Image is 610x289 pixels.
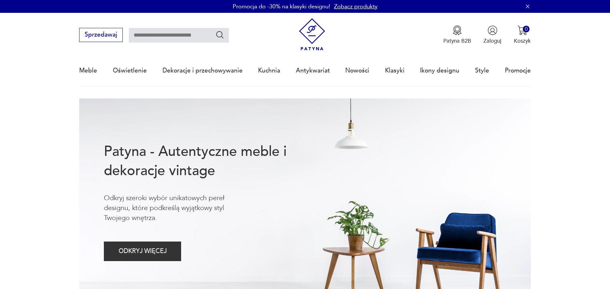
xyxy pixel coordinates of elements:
[104,242,181,261] button: ODKRYJ WIĘCEJ
[345,56,369,85] a: Nowości
[443,37,471,45] p: Patyna B2B
[296,56,330,85] a: Antykwariat
[443,25,471,45] a: Ikona medaluPatyna B2B
[215,30,225,39] button: Szukaj
[334,3,378,11] a: Zobacz produkty
[163,56,243,85] a: Dekoracje i przechowywanie
[505,56,531,85] a: Promocje
[79,28,122,42] button: Sprzedawaj
[475,56,489,85] a: Style
[113,56,147,85] a: Oświetlenie
[79,33,122,38] a: Sprzedawaj
[483,25,501,45] button: Zaloguj
[483,37,501,45] p: Zaloguj
[233,3,330,11] p: Promocja do -30% na klasyki designu!
[79,56,97,85] a: Meble
[514,37,531,45] p: Koszyk
[420,56,459,85] a: Ikony designu
[104,142,312,181] h1: Patyna - Autentyczne meble i dekoracje vintage
[104,193,250,223] p: Odkryj szeroki wybór unikatowych pereł designu, które podkreślą wyjątkowy styl Twojego wnętrza.
[385,56,405,85] a: Klasyki
[523,26,530,32] div: 0
[104,249,181,254] a: ODKRYJ WIĘCEJ
[443,25,471,45] button: Patyna B2B
[488,25,497,35] img: Ikonka użytkownika
[452,25,462,35] img: Ikona medalu
[517,25,527,35] img: Ikona koszyka
[296,18,328,51] img: Patyna - sklep z meblami i dekoracjami vintage
[258,56,280,85] a: Kuchnia
[514,25,531,45] button: 0Koszyk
